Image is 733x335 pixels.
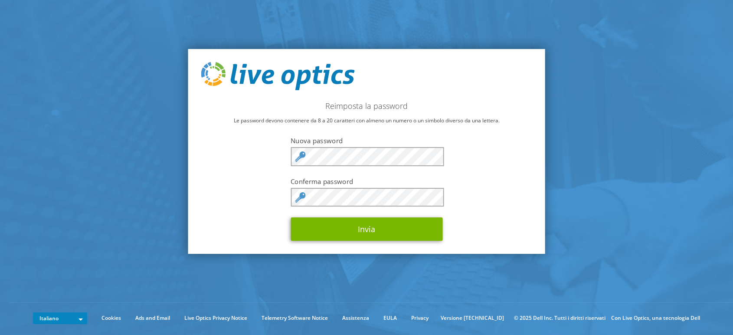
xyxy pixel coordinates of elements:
button: Invia [291,217,442,241]
li: © 2025 Dell Inc. Tutti i diritti riservati [510,313,610,323]
a: Cookies [95,313,128,323]
a: Assistenza [336,313,376,323]
a: EULA [377,313,403,323]
a: Privacy [405,313,435,323]
li: Con Live Optics, una tecnologia Dell [611,313,700,323]
a: Telemetry Software Notice [255,313,334,323]
a: Ads and Email [129,313,177,323]
a: Live Optics Privacy Notice [178,313,254,323]
label: Conferma password [291,177,442,185]
img: live_optics_svg.svg [201,62,355,90]
li: Versione [TECHNICAL_ID] [436,313,508,323]
h2: Reimposta la password [201,101,532,111]
label: Nuova password [291,136,442,145]
p: Le password devono contenere da 8 a 20 caratteri con almeno un numero o un simbolo diverso da una... [201,116,532,125]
